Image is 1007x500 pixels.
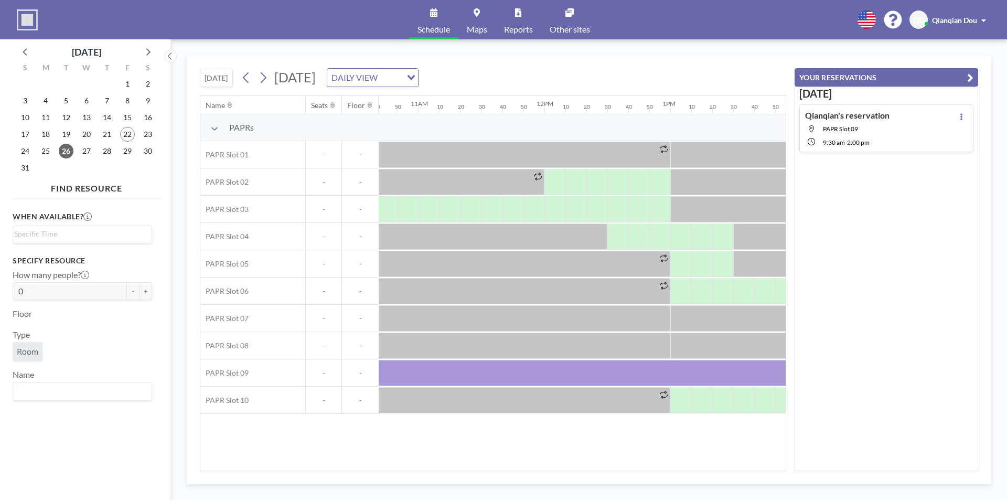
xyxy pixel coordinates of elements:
span: Wednesday, August 6, 2025 [79,93,94,108]
label: Type [13,329,30,340]
span: Other sites [550,25,590,34]
span: Qianqian Dou [932,16,977,25]
span: Tuesday, August 5, 2025 [59,93,73,108]
input: Search for option [14,385,146,398]
span: - [342,341,379,350]
div: T [56,62,77,76]
span: Wednesday, August 20, 2025 [79,127,94,142]
label: Name [13,369,34,380]
span: PAPR Slot 01 [200,150,249,159]
span: Tuesday, August 26, 2025 [59,144,73,158]
span: - [342,396,379,405]
div: Search for option [13,382,152,400]
span: PAPR Slot 06 [200,286,249,296]
span: Monday, August 11, 2025 [38,110,53,125]
span: PAPR Slot 09 [200,368,249,378]
span: Sunday, August 24, 2025 [18,144,33,158]
div: 50 [647,103,653,110]
span: Monday, August 25, 2025 [38,144,53,158]
button: + [140,282,152,300]
span: Reports [504,25,533,34]
span: QD [913,15,924,25]
span: Friday, August 15, 2025 [120,110,135,125]
div: 50 [773,103,779,110]
span: - [306,341,341,350]
button: - [127,282,140,300]
div: 40 [752,103,758,110]
span: Friday, August 1, 2025 [120,77,135,91]
button: YOUR RESERVATIONS [795,68,978,87]
span: 9:30 AM [823,139,845,146]
span: PAPR Slot 07 [200,314,249,323]
span: Saturday, August 30, 2025 [141,144,155,158]
div: Search for option [13,226,152,242]
span: PAPR Slot 10 [200,396,249,405]
span: - [306,205,341,214]
span: PAPR Slot 08 [200,341,249,350]
div: M [36,62,56,76]
span: Tuesday, August 12, 2025 [59,110,73,125]
span: - [306,368,341,378]
div: Floor [347,101,365,110]
span: - [342,286,379,296]
div: F [117,62,137,76]
div: 40 [626,103,632,110]
div: 11AM [411,100,428,108]
span: Sunday, August 10, 2025 [18,110,33,125]
h4: FIND RESOURCE [13,179,160,194]
span: - [306,314,341,323]
span: PAPRs [229,122,254,133]
img: organization-logo [17,9,38,30]
span: - [342,259,379,269]
span: PAPR Slot 02 [200,177,249,187]
span: Monday, August 4, 2025 [38,93,53,108]
div: S [15,62,36,76]
span: Saturday, August 2, 2025 [141,77,155,91]
span: Friday, August 29, 2025 [120,144,135,158]
span: DAILY VIEW [329,71,380,84]
input: Search for option [381,71,401,84]
div: 40 [500,103,506,110]
div: 10 [689,103,695,110]
div: [DATE] [72,45,101,59]
span: [DATE] [274,69,316,85]
span: Saturday, August 9, 2025 [141,93,155,108]
span: - [342,150,379,159]
div: 20 [710,103,716,110]
span: Wednesday, August 13, 2025 [79,110,94,125]
div: 12PM [537,100,553,108]
div: 10 [563,103,569,110]
span: - [342,177,379,187]
span: Sunday, August 17, 2025 [18,127,33,142]
div: S [137,62,158,76]
div: 20 [458,103,464,110]
span: - [306,396,341,405]
span: - [306,177,341,187]
span: Room [17,346,38,357]
span: Tuesday, August 19, 2025 [59,127,73,142]
span: - [845,139,847,146]
span: Saturday, August 16, 2025 [141,110,155,125]
div: 30 [479,103,485,110]
span: Saturday, August 23, 2025 [141,127,155,142]
span: Friday, August 8, 2025 [120,93,135,108]
div: T [97,62,117,76]
span: Monday, August 18, 2025 [38,127,53,142]
span: - [342,232,379,241]
span: - [342,314,379,323]
h3: [DATE] [799,87,973,100]
span: - [306,232,341,241]
span: PAPR Slot 05 [200,259,249,269]
span: Sunday, August 3, 2025 [18,93,33,108]
div: Search for option [327,69,418,87]
div: 20 [584,103,590,110]
span: Friday, August 22, 2025 [120,127,135,142]
div: 1PM [662,100,676,108]
span: PAPR Slot 03 [200,205,249,214]
div: Name [206,101,225,110]
div: 50 [395,103,401,110]
span: Thursday, August 7, 2025 [100,93,114,108]
span: Thursday, August 28, 2025 [100,144,114,158]
div: 30 [731,103,737,110]
span: Wednesday, August 27, 2025 [79,144,94,158]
